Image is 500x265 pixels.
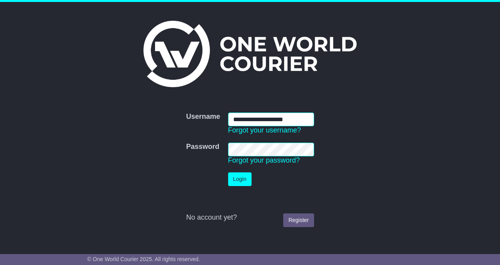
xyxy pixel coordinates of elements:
a: Register [283,213,314,227]
label: Username [186,113,220,121]
label: Password [186,143,219,151]
a: Forgot your password? [228,156,300,164]
img: One World [143,21,357,87]
span: © One World Courier 2025. All rights reserved. [87,256,200,262]
button: Login [228,172,252,186]
a: Forgot your username? [228,126,301,134]
div: No account yet? [186,213,314,222]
